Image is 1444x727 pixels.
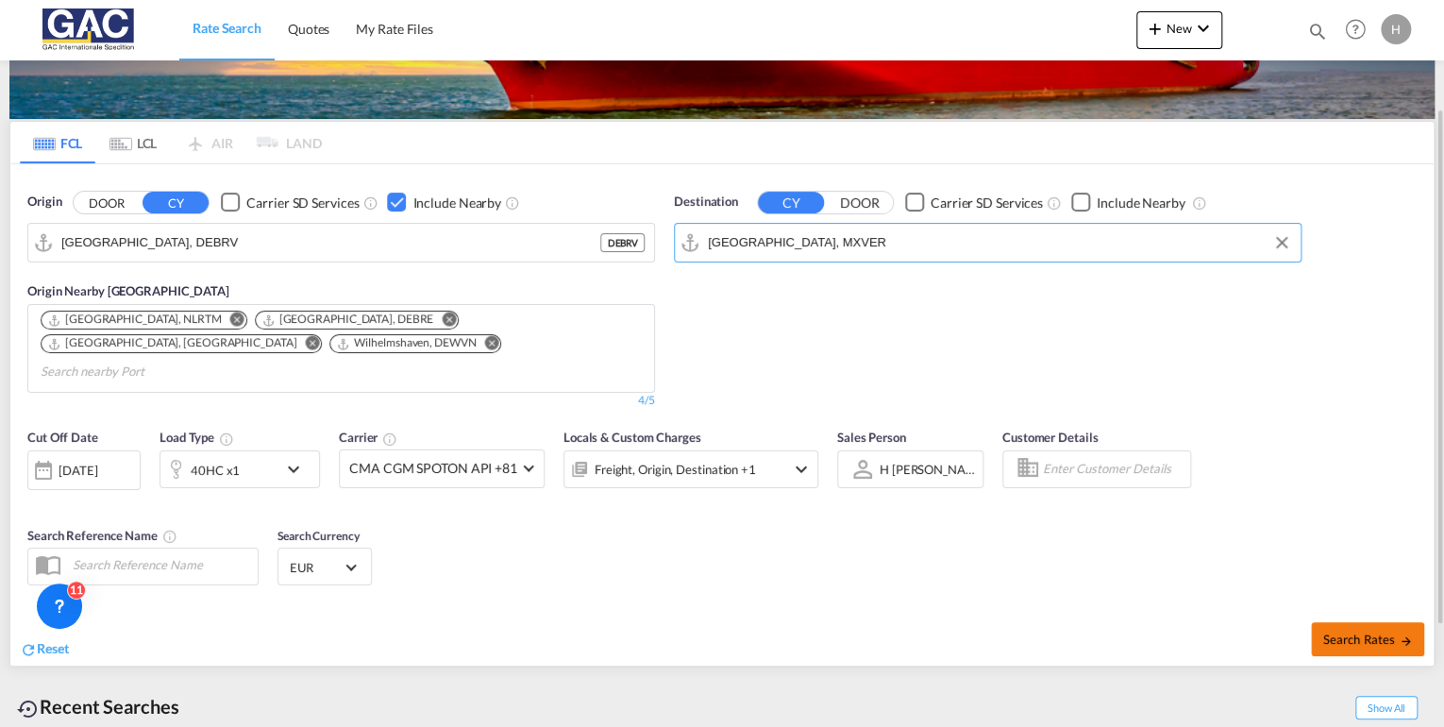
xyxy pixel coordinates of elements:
span: Carrier [339,430,397,445]
span: Destination [674,193,738,211]
button: Remove [218,312,246,330]
md-icon: icon-backup-restore [17,698,40,720]
md-icon: icon-information-outline [219,431,234,447]
input: Search by Port [708,228,1291,257]
span: Locals & Custom Charges [563,430,701,445]
span: Search Currency [277,529,360,543]
div: 4/5 [638,393,655,409]
div: Carrier SD Services [246,194,359,212]
input: Search Reference Name [63,550,258,579]
md-icon: Your search will be saved by the below given name [162,529,177,544]
span: Cut Off Date [27,430,98,445]
div: 40HC x1 [191,457,240,483]
button: Remove [429,312,458,330]
div: Press delete to remove this chip. [47,335,300,351]
div: [DATE] [59,462,97,479]
md-checkbox: Checkbox No Ink [387,193,501,212]
md-input-container: Bremerhaven, DEBRV [28,224,654,262]
div: Carrier SD Services [931,194,1043,212]
span: Reset [37,640,69,656]
md-icon: icon-magnify [1307,21,1328,42]
md-icon: icon-chevron-down [1192,17,1215,40]
div: Wilhelmshaven, DEWVN [336,335,476,351]
md-icon: Unchecked: Search for CY (Container Yard) services for all selected carriers.Checked : Search for... [362,195,378,211]
div: icon-magnify [1307,21,1328,49]
md-icon: Unchecked: Ignores neighbouring ports when fetching rates.Checked : Includes neighbouring ports w... [1191,195,1206,211]
md-input-container: Veracruz, MXVER [675,224,1301,262]
span: New [1144,21,1215,36]
div: Include Nearby [412,194,501,212]
span: Customer Details [1002,430,1098,445]
span: Search Reference Name [27,528,177,543]
md-icon: icon-chevron-down [790,458,813,481]
input: Search nearby Port [41,357,220,387]
span: My Rate Files [356,21,433,37]
md-select: Select Currency: € EUREuro [288,553,361,581]
span: CMA CGM SPOTON API +81 [349,459,517,478]
span: Search Rates [1322,632,1413,647]
md-tab-item: FCL [20,122,95,163]
div: 40HC x1icon-chevron-down [160,450,320,488]
md-checkbox: Checkbox No Ink [1071,193,1185,212]
div: Include Nearby [1097,194,1185,212]
div: H [1381,14,1411,44]
button: DOOR [827,192,893,213]
md-checkbox: Checkbox No Ink [905,193,1043,212]
div: Bremen, DEBRE [261,312,434,328]
span: Rate Search [193,20,261,36]
div: H [PERSON_NAME] [880,462,988,477]
span: Show All [1355,696,1418,719]
input: Search by Port [61,228,600,257]
span: Load Type [160,430,234,445]
md-icon: The selected Trucker/Carrierwill be displayed in the rate results If the rates are from another f... [382,431,397,447]
button: CY [143,192,209,213]
button: DOOR [74,192,140,213]
button: icon-plus 400-fgNewicon-chevron-down [1136,11,1222,49]
md-tab-item: LCL [95,122,171,163]
md-checkbox: Checkbox No Ink [221,193,359,212]
div: DEBRV [600,233,645,252]
md-icon: icon-refresh [20,641,37,658]
div: Freight Origin Destination Factory Stuffing [595,456,756,482]
md-icon: Unchecked: Search for CY (Container Yard) services for all selected carriers.Checked : Search for... [1047,195,1062,211]
span: Help [1339,13,1371,45]
div: Press delete to remove this chip. [336,335,479,351]
md-icon: icon-chevron-down [282,458,314,481]
div: Press delete to remove this chip. [261,312,438,328]
input: Enter Customer Details [1043,455,1184,483]
div: Rotterdam, NLRTM [47,312,222,328]
span: Quotes [288,21,329,37]
div: icon-refreshReset [20,639,69,660]
md-pagination-wrapper: Use the left and right arrow keys to navigate between tabs [20,122,322,163]
div: Freight Origin Destination Factory Stuffingicon-chevron-down [563,450,818,488]
div: Press delete to remove this chip. [47,312,226,328]
md-icon: icon-arrow-right [1400,634,1413,648]
button: Clear Input [1268,228,1296,257]
span: Origin [27,193,61,211]
img: 9f305d00dc7b11eeb4548362177db9c3.png [28,8,156,51]
button: Search Ratesicon-arrow-right [1311,622,1424,656]
md-icon: Unchecked: Ignores neighbouring ports when fetching rates.Checked : Includes neighbouring ports w... [505,195,520,211]
button: Remove [472,335,500,354]
div: Hamburg, DEHAM [47,335,296,351]
span: EUR [290,559,343,576]
md-select: Sales Person: H menze [878,455,978,482]
span: Sales Person [837,430,906,445]
button: Remove [293,335,321,354]
button: CY [758,192,824,213]
div: [DATE] [27,450,141,490]
div: Origin DOOR CY Checkbox No InkUnchecked: Search for CY (Container Yard) services for all selected... [10,164,1434,667]
md-icon: icon-plus 400-fg [1144,17,1167,40]
span: Origin Nearby [GEOGRAPHIC_DATA] [27,283,229,298]
div: Help [1339,13,1381,47]
md-datepicker: Select [27,487,42,513]
md-chips-wrap: Chips container. Use arrow keys to select chips. [38,305,645,387]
